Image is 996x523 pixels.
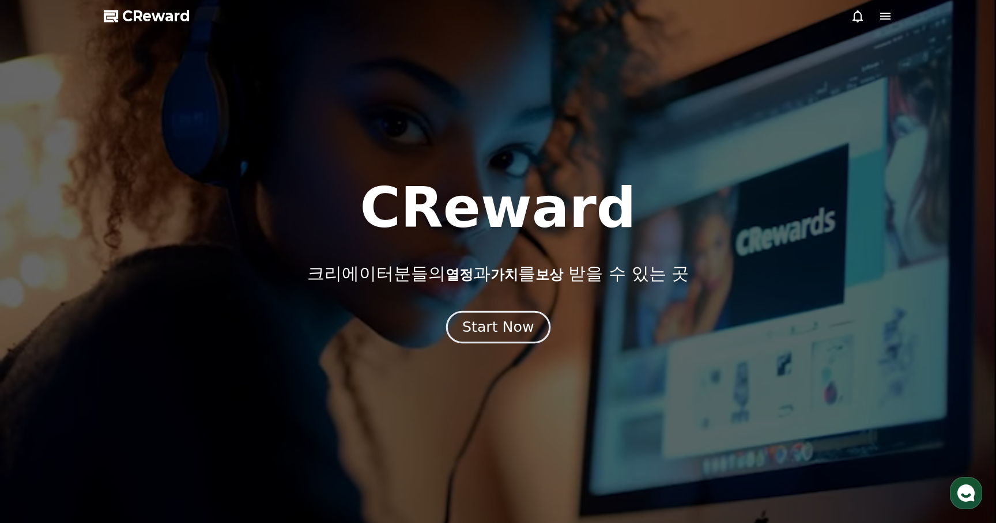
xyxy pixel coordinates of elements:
[76,365,149,394] a: 대화
[36,382,43,392] span: 홈
[307,263,689,284] p: 크리에이터분들의 과 를 받을 수 있는 곳
[122,7,190,25] span: CReward
[448,323,548,334] a: Start Now
[105,383,119,392] span: 대화
[104,7,190,25] a: CReward
[3,365,76,394] a: 홈
[462,317,534,337] div: Start Now
[149,365,221,394] a: 설정
[535,267,563,283] span: 보상
[446,311,550,344] button: Start Now
[360,180,636,236] h1: CReward
[178,382,192,392] span: 설정
[446,267,473,283] span: 열정
[491,267,518,283] span: 가치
